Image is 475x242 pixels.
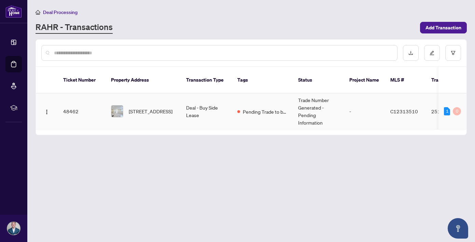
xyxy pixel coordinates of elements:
[58,94,106,129] td: 48462
[58,67,106,94] th: Ticket Number
[36,10,40,15] span: home
[7,222,20,235] img: Profile Icon
[5,5,22,18] img: logo
[426,94,474,129] td: 2513147
[426,67,474,94] th: Trade Number
[344,67,385,94] th: Project Name
[403,45,419,61] button: download
[41,106,52,117] button: Logo
[43,9,78,15] span: Deal Processing
[243,108,287,115] span: Pending Trade to be sent
[293,94,344,129] td: Trade Number Generated - Pending Information
[181,67,232,94] th: Transaction Type
[420,22,467,33] button: Add Transaction
[448,218,468,239] button: Open asap
[390,108,418,114] span: C12313510
[430,51,434,55] span: edit
[36,22,113,34] a: RAHR - Transactions
[106,67,181,94] th: Property Address
[385,67,426,94] th: MLS #
[453,107,461,115] div: 0
[344,94,385,129] td: -
[408,51,413,55] span: download
[293,67,344,94] th: Status
[232,67,293,94] th: Tags
[445,45,461,61] button: filter
[44,109,50,115] img: Logo
[451,51,456,55] span: filter
[129,108,172,115] span: [STREET_ADDRESS]
[181,94,232,129] td: Deal - Buy Side Lease
[424,45,440,61] button: edit
[444,107,450,115] div: 1
[425,22,461,33] span: Add Transaction
[111,105,123,117] img: thumbnail-img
